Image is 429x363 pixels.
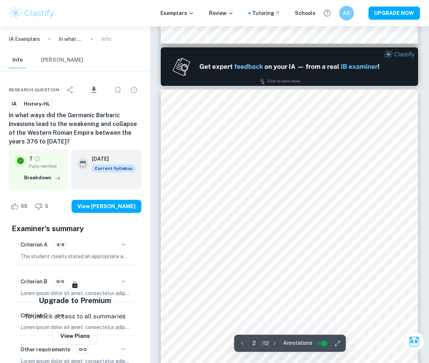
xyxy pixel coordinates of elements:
div: Share [63,83,77,97]
div: Report issue [127,83,141,97]
button: Breakdown [22,172,62,183]
button: [PERSON_NAME] [41,52,83,68]
a: IA Exemplars [9,35,40,43]
p: The student clearly stated an appropriate and specific research question regarding the Germanic B... [20,252,130,260]
button: Help and Feedback [321,7,334,19]
p: Info [101,35,111,43]
h6: Criterion A [20,241,48,249]
p: Exemplars [160,9,194,17]
button: UPGRADE NOW [369,7,420,20]
span: 65 [17,203,31,210]
button: Info [9,52,26,68]
h6: [DATE] [92,155,130,163]
a: History-HL [21,99,53,108]
a: Tutoring [252,9,280,17]
div: This exemplar is based on the current syllabus. Feel free to refer to it for inspiration/ideas wh... [92,164,136,172]
span: Annotations [284,340,313,347]
button: View Plans [52,327,98,345]
span: History-HL [21,100,53,108]
span: Research question [9,87,59,93]
span: Fully verified [29,163,62,169]
button: AS [339,6,354,20]
div: Download [79,80,109,99]
h6: AS [343,9,351,17]
a: IA [9,99,19,108]
a: Grade fully verified [34,156,41,162]
div: Like [9,200,31,212]
h6: In what ways did the Germanic Barbaric Invasions lead to the weakening and collapse of the Wester... [9,111,141,146]
p: To unlock access to all summaries [24,312,126,321]
span: Current Syllabus [92,164,136,172]
a: Schools [295,9,315,17]
h5: Examiner's summary [12,223,138,234]
div: Bookmark [111,83,125,97]
p: 7 [29,155,33,163]
h5: Upgrade to Premium [39,295,111,306]
p: Review [209,9,234,17]
div: Dislike [33,200,52,212]
span: IA [9,100,19,108]
button: View [PERSON_NAME] [72,200,141,213]
button: Ask Clai [404,332,425,352]
img: Clastify logo [9,6,55,20]
p: / 12 [262,340,269,348]
span: 4/6 [54,241,67,248]
img: Ad [161,47,418,86]
p: In what ways did the Germanic Barbaric Invasions lead to the weakening and collapse of the Wester... [59,35,82,43]
span: 5 [41,203,52,210]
